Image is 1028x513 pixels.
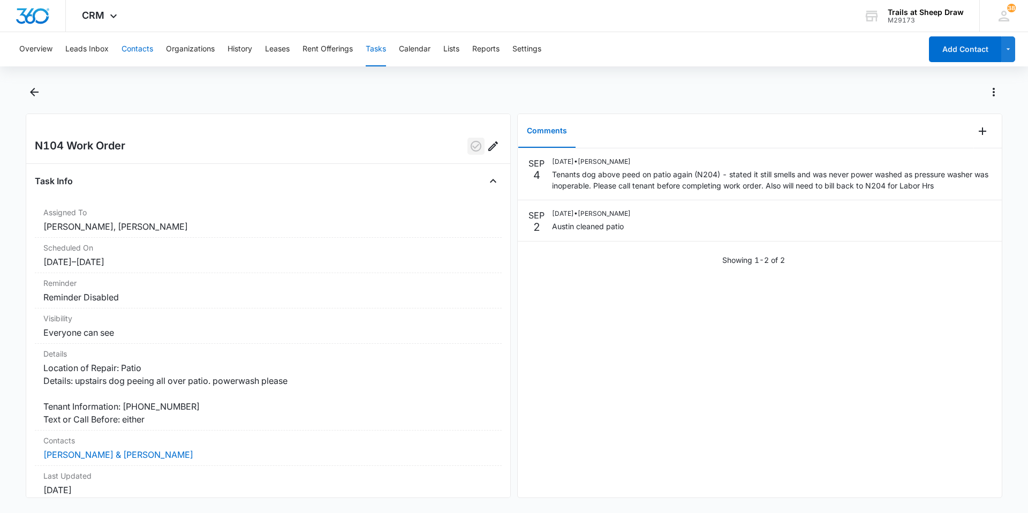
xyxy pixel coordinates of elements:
p: [DATE] • [PERSON_NAME] [552,209,631,218]
p: 4 [533,170,540,180]
div: account name [888,8,964,17]
dt: Details [43,348,493,359]
button: Reports [472,32,500,66]
button: Comments [518,115,576,148]
button: Rent Offerings [303,32,353,66]
dt: Visibility [43,313,493,324]
div: account id [888,17,964,24]
span: 38 [1007,4,1016,12]
dd: Location of Repair: Patio Details: upstairs dog peeing all over patio. powerwash please Tenant In... [43,361,493,426]
dd: Everyone can see [43,326,493,339]
div: Last Updated[DATE] [35,466,502,501]
dt: Assigned To [43,207,493,218]
span: CRM [82,10,104,21]
dt: Last Updated [43,470,493,481]
dd: [DATE] – [DATE] [43,255,493,268]
p: [DATE] • [PERSON_NAME] [552,157,991,167]
p: Tenants dog above peed on patio again (N204) - stated it still smells and was never power washed ... [552,169,991,191]
button: History [228,32,252,66]
div: Contacts[PERSON_NAME] & [PERSON_NAME] [35,431,502,466]
a: [PERSON_NAME] & [PERSON_NAME] [43,449,193,460]
dd: [DATE] [43,484,493,496]
button: Settings [512,32,541,66]
h4: Task Info [35,175,73,187]
p: 2 [533,222,540,232]
button: Add Contact [929,36,1001,62]
div: DetailsLocation of Repair: Patio Details: upstairs dog peeing all over patio. powerwash please Te... [35,344,502,431]
button: Edit [485,138,502,155]
button: Back [26,84,42,101]
button: Lists [443,32,459,66]
p: Showing 1-2 of 2 [722,254,785,266]
button: Close [485,172,502,190]
div: Assigned To[PERSON_NAME], [PERSON_NAME] [35,202,502,238]
p: SEP [528,157,545,170]
button: Overview [19,32,52,66]
p: Austin cleaned patio [552,221,631,232]
button: Organizations [166,32,215,66]
dt: Contacts [43,435,493,446]
dd: Reminder Disabled [43,291,493,304]
button: Calendar [399,32,430,66]
div: notifications count [1007,4,1016,12]
p: SEP [528,209,545,222]
div: Scheduled On[DATE]–[DATE] [35,238,502,273]
h2: N104 Work Order [35,138,125,155]
button: Tasks [366,32,386,66]
button: Add Comment [974,123,991,140]
button: Contacts [122,32,153,66]
dt: Scheduled On [43,242,493,253]
button: Leases [265,32,290,66]
div: ReminderReminder Disabled [35,273,502,308]
dd: [PERSON_NAME], [PERSON_NAME] [43,220,493,233]
div: VisibilityEveryone can see [35,308,502,344]
button: Actions [985,84,1002,101]
button: Leads Inbox [65,32,109,66]
dt: Reminder [43,277,493,289]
